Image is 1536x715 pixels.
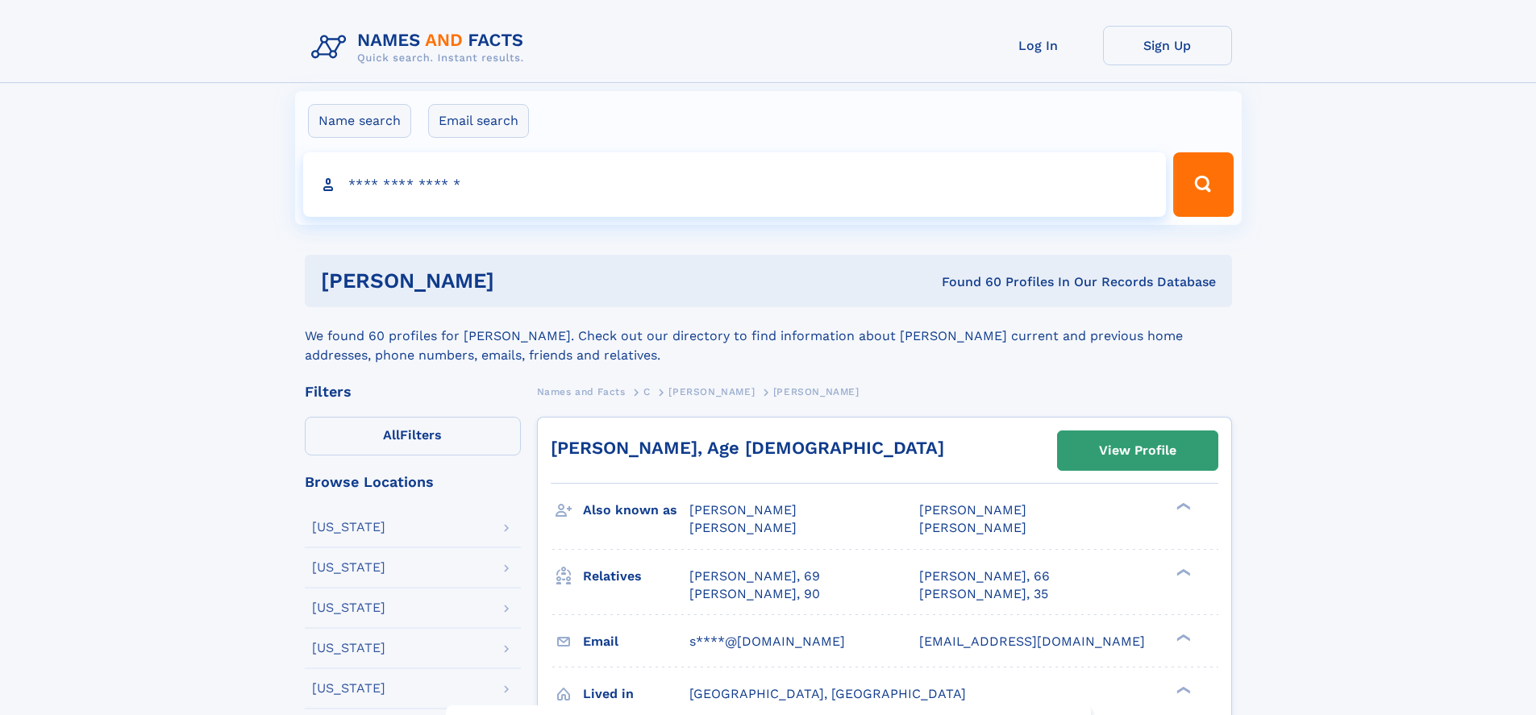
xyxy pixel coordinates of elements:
span: [PERSON_NAME] [689,520,797,535]
div: Browse Locations [305,475,521,489]
h3: Relatives [583,563,689,590]
a: [PERSON_NAME] [668,381,755,401]
span: [EMAIL_ADDRESS][DOMAIN_NAME] [919,634,1145,649]
div: [US_STATE] [312,561,385,574]
img: Logo Names and Facts [305,26,537,69]
a: Sign Up [1103,26,1232,65]
a: Log In [974,26,1103,65]
div: ❯ [1172,567,1192,577]
label: Filters [305,417,521,455]
input: search input [303,152,1167,217]
a: [PERSON_NAME], 35 [919,585,1048,603]
div: Found 60 Profiles In Our Records Database [718,273,1216,291]
span: C [643,386,651,397]
a: [PERSON_NAME], Age [DEMOGRAPHIC_DATA] [551,438,944,458]
a: [PERSON_NAME], 69 [689,567,820,585]
span: [PERSON_NAME] [689,502,797,518]
span: [PERSON_NAME] [919,520,1026,535]
div: Filters [305,385,521,399]
span: [PERSON_NAME] [919,502,1026,518]
label: Name search [308,104,411,138]
a: View Profile [1058,431,1218,470]
div: ❯ [1172,684,1192,695]
div: ❯ [1172,501,1192,512]
span: [GEOGRAPHIC_DATA], [GEOGRAPHIC_DATA] [689,686,966,701]
h3: Email [583,628,689,655]
div: [US_STATE] [312,521,385,534]
h1: [PERSON_NAME] [321,271,718,291]
div: View Profile [1099,432,1176,469]
a: C [643,381,651,401]
div: [US_STATE] [312,682,385,695]
div: ❯ [1172,632,1192,642]
a: [PERSON_NAME], 90 [689,585,820,603]
div: [US_STATE] [312,642,385,655]
label: Email search [428,104,529,138]
span: [PERSON_NAME] [773,386,860,397]
div: We found 60 profiles for [PERSON_NAME]. Check out our directory to find information about [PERSON... [305,307,1232,365]
button: Search Button [1173,152,1233,217]
div: [US_STATE] [312,601,385,614]
span: All [383,427,400,443]
h3: Lived in [583,680,689,708]
span: [PERSON_NAME] [668,386,755,397]
a: [PERSON_NAME], 66 [919,567,1050,585]
a: Names and Facts [537,381,626,401]
h3: Also known as [583,497,689,524]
